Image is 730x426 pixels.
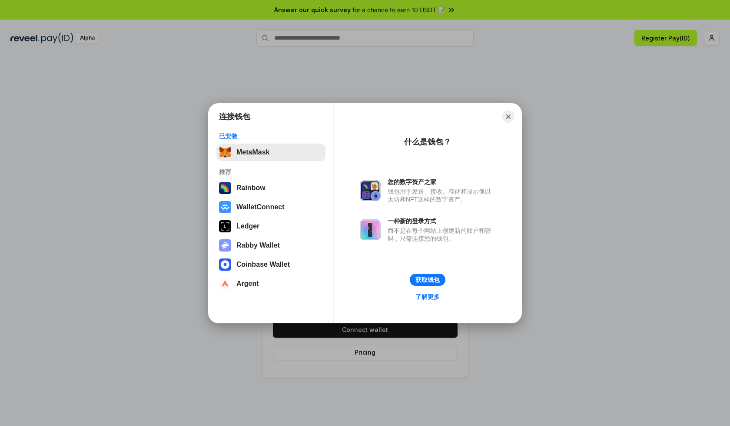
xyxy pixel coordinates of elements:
[388,178,495,186] div: 您的数字资产之家
[216,218,325,235] button: Ledger
[219,278,231,290] img: svg+xml,%3Csvg%20width%3D%2228%22%20height%3D%2228%22%20viewBox%3D%220%200%2028%2028%22%20fill%3D...
[216,256,325,273] button: Coinbase Wallet
[219,239,231,252] img: svg+xml,%3Csvg%20xmlns%3D%22http%3A%2F%2Fwww.w3.org%2F2000%2Fsvg%22%20fill%3D%22none%22%20viewBox...
[216,198,325,216] button: WalletConnect
[219,220,231,232] img: svg+xml,%3Csvg%20xmlns%3D%22http%3A%2F%2Fwww.w3.org%2F2000%2Fsvg%22%20width%3D%2228%22%20height%3...
[236,148,269,156] div: MetaMask
[236,222,259,230] div: Ledger
[388,227,495,242] div: 而不是在每个网站上创建新的账户和密码，只需连接您的钱包。
[236,184,265,192] div: Rainbow
[219,111,250,122] h1: 连接钱包
[236,280,259,288] div: Argent
[502,111,514,123] button: Close
[236,261,290,268] div: Coinbase Wallet
[388,217,495,225] div: 一种新的登录方式
[415,293,440,301] div: 了解更多
[219,201,231,213] img: svg+xml,%3Csvg%20width%3D%2228%22%20height%3D%2228%22%20viewBox%3D%220%200%2028%2028%22%20fill%3D...
[216,275,325,292] button: Argent
[219,258,231,271] img: svg+xml,%3Csvg%20width%3D%2228%22%20height%3D%2228%22%20viewBox%3D%220%200%2028%2028%22%20fill%3D...
[219,132,323,140] div: 已安装
[219,182,231,194] img: svg+xml,%3Csvg%20width%3D%22120%22%20height%3D%22120%22%20viewBox%3D%220%200%20120%20120%22%20fil...
[216,144,325,161] button: MetaMask
[388,188,495,203] div: 钱包用于发送、接收、存储和显示像以太坊和NFT这样的数字资产。
[410,291,445,302] a: 了解更多
[360,180,381,201] img: svg+xml,%3Csvg%20xmlns%3D%22http%3A%2F%2Fwww.w3.org%2F2000%2Fsvg%22%20fill%3D%22none%22%20viewBox...
[219,146,231,158] img: svg+xml,%3Csvg%20fill%3D%22none%22%20height%3D%2233%22%20viewBox%3D%220%200%2035%2033%22%20width%...
[410,274,445,286] button: 获取钱包
[216,179,325,197] button: Rainbow
[219,168,323,176] div: 推荐
[236,203,285,211] div: WalletConnect
[415,276,440,284] div: 获取钱包
[360,219,381,240] img: svg+xml,%3Csvg%20xmlns%3D%22http%3A%2F%2Fwww.w3.org%2F2000%2Fsvg%22%20fill%3D%22none%22%20viewBox...
[404,137,451,147] div: 什么是钱包？
[236,242,280,249] div: Rabby Wallet
[216,237,325,254] button: Rabby Wallet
